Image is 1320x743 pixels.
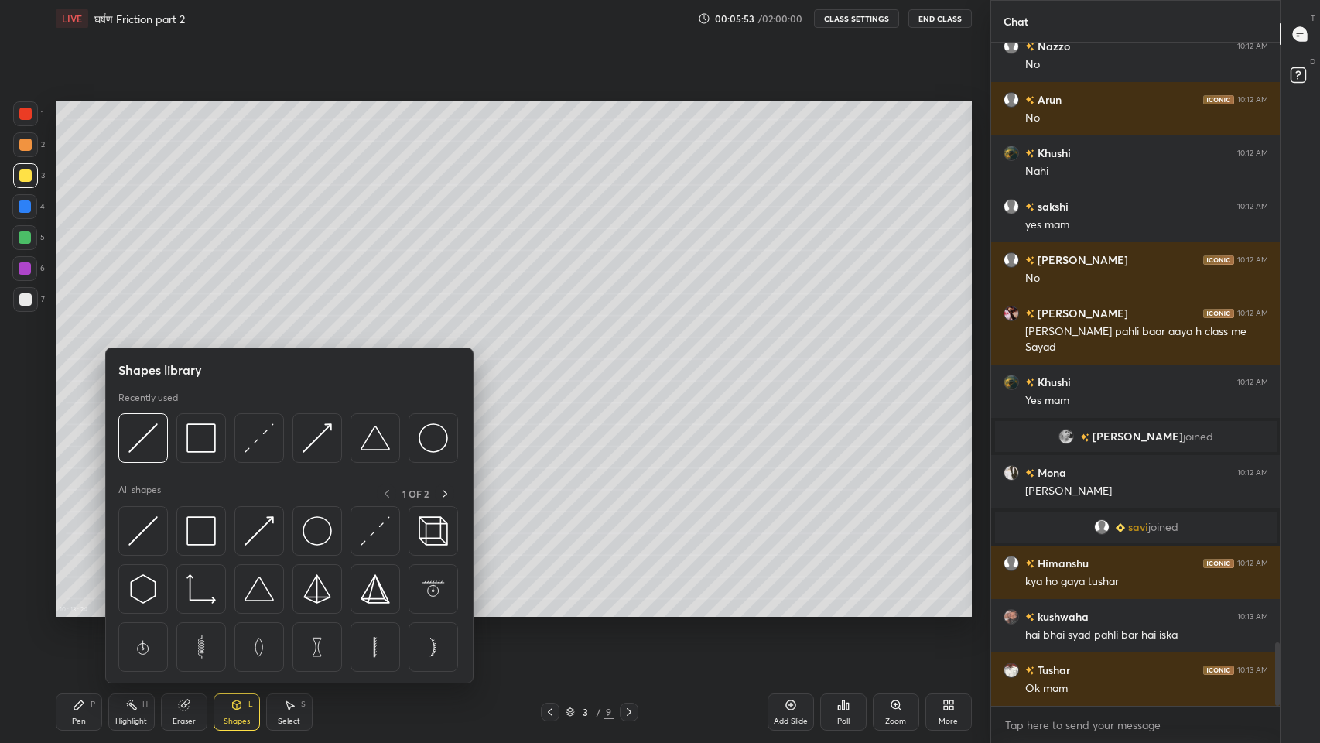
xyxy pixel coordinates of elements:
img: iconic-dark.1390631f.png [1203,95,1234,104]
p: 1 OF 2 [402,488,429,500]
img: svg+xml;charset=utf-8,%3Csvg%20xmlns%3D%22http%3A%2F%2Fwww.w3.org%2F2000%2Fsvg%22%20width%3D%2265... [128,632,158,662]
img: svg+xml;charset=utf-8,%3Csvg%20xmlns%3D%22http%3A%2F%2Fwww.w3.org%2F2000%2Fsvg%22%20width%3D%2236... [419,423,448,453]
img: default.png [1004,252,1019,268]
div: / [597,707,601,717]
div: 10:12 AM [1237,149,1268,158]
h6: Himanshu [1034,555,1089,571]
h5: Shapes library [118,361,202,379]
p: Chat [991,1,1041,42]
span: savi [1127,521,1147,533]
img: iconic-dark.1390631f.png [1203,309,1234,318]
img: no-rating-badge.077c3623.svg [1025,43,1034,51]
div: More [939,717,958,725]
img: no-rating-badge.077c3623.svg [1025,613,1034,621]
div: 10:13 AM [1237,666,1268,675]
img: iconic-dark.1390631f.png [1203,666,1234,675]
p: D [1310,56,1315,67]
img: svg+xml;charset=utf-8,%3Csvg%20xmlns%3D%22http%3A%2F%2Fwww.w3.org%2F2000%2Fsvg%22%20width%3D%2234... [186,423,216,453]
img: Learner_Badge_beginner_1_8b307cf2a0.svg [1115,523,1124,532]
div: 3 [13,163,45,188]
h6: Tushar [1034,662,1070,678]
div: Yes mam [1025,393,1268,409]
div: 3 [578,707,593,717]
img: iconic-dark.1390631f.png [1203,559,1234,568]
img: svg+xml;charset=utf-8,%3Csvg%20xmlns%3D%22http%3A%2F%2Fwww.w3.org%2F2000%2Fsvg%22%20width%3D%2265... [245,632,274,662]
img: no-rating-badge.077c3623.svg [1025,560,1034,568]
img: no-rating-badge.077c3623.svg [1025,469,1034,478]
div: Eraser [173,717,196,725]
h6: Nazzo [1034,38,1070,54]
img: e22fef73a9264653a14589dfcd90a2c7.jpg [1004,465,1019,481]
h4: घर्षण Friction part 2 [94,12,185,26]
img: 2d701adf2a7247aeaa0018d173690177.jpg [1004,663,1019,678]
span: [PERSON_NAME] [1093,430,1183,443]
div: 10:12 AM [1237,42,1268,51]
div: No [1025,57,1268,73]
img: svg+xml;charset=utf-8,%3Csvg%20xmlns%3D%22http%3A%2F%2Fwww.w3.org%2F2000%2Fsvg%22%20width%3D%2230... [128,574,158,604]
div: Highlight [115,717,147,725]
span: joined [1147,521,1178,533]
img: svg+xml;charset=utf-8,%3Csvg%20xmlns%3D%22http%3A%2F%2Fwww.w3.org%2F2000%2Fsvg%22%20width%3D%2230... [128,516,158,546]
div: 9 [604,705,614,719]
img: 8ee7503bf88e4b82a76471287c8c4100.jpg [1004,146,1019,161]
img: no-rating-badge.077c3623.svg [1025,96,1034,104]
div: H [142,700,148,708]
img: no-rating-badge.077c3623.svg [1080,433,1089,442]
h6: Arun [1034,91,1062,108]
div: Sayad [1025,340,1268,355]
div: 6 [12,256,45,281]
img: default.png [1004,556,1019,571]
div: P [91,700,95,708]
div: 4 [12,194,45,219]
div: No [1025,111,1268,126]
div: S [301,700,306,708]
div: Shapes [224,717,250,725]
div: 10:12 AM [1237,309,1268,318]
div: grid [991,43,1281,706]
h6: Mona [1034,464,1066,481]
img: no-rating-badge.077c3623.svg [1025,256,1034,265]
img: default.png [1093,519,1109,535]
p: Recently used [118,392,178,404]
img: no-rating-badge.077c3623.svg [1025,149,1034,158]
div: 10:12 AM [1237,95,1268,104]
div: kya ho gaya tushar [1025,574,1268,590]
div: Poll [837,717,850,725]
img: svg+xml;charset=utf-8,%3Csvg%20xmlns%3D%22http%3A%2F%2Fwww.w3.org%2F2000%2Fsvg%22%20width%3D%2265... [303,632,332,662]
div: [PERSON_NAME] pahli baar aaya h class me [1025,324,1268,340]
div: Ok mam [1025,681,1268,697]
img: no-rating-badge.077c3623.svg [1025,666,1034,675]
div: Add Slide [774,717,808,725]
img: no-rating-badge.077c3623.svg [1025,378,1034,387]
img: iconic-dark.1390631f.png [1203,255,1234,265]
img: svg+xml;charset=utf-8,%3Csvg%20xmlns%3D%22http%3A%2F%2Fwww.w3.org%2F2000%2Fsvg%22%20width%3D%2230... [361,516,390,546]
img: svg+xml;charset=utf-8,%3Csvg%20xmlns%3D%22http%3A%2F%2Fwww.w3.org%2F2000%2Fsvg%22%20width%3D%2230... [245,516,274,546]
h6: kushwaha [1034,608,1089,625]
img: 8ee7503bf88e4b82a76471287c8c4100.jpg [1004,375,1019,390]
h6: sakshi [1034,198,1069,214]
img: svg+xml;charset=utf-8,%3Csvg%20xmlns%3D%22http%3A%2F%2Fwww.w3.org%2F2000%2Fsvg%22%20width%3D%2265... [361,632,390,662]
img: svg+xml;charset=utf-8,%3Csvg%20xmlns%3D%22http%3A%2F%2Fwww.w3.org%2F2000%2Fsvg%22%20width%3D%2265... [419,574,448,604]
div: 7 [13,287,45,312]
div: Select [278,717,300,725]
img: svg+xml;charset=utf-8,%3Csvg%20xmlns%3D%22http%3A%2F%2Fwww.w3.org%2F2000%2Fsvg%22%20width%3D%2235... [419,516,448,546]
h6: [PERSON_NAME] [1034,305,1128,321]
img: 3bfce9ef7c73470e91340cadd989b843.jpg [1058,429,1074,444]
img: default.png [1004,39,1019,54]
div: LIVE [56,9,88,28]
div: 10:13 AM [1237,612,1268,621]
p: All shapes [118,484,161,503]
div: 10:12 AM [1237,202,1268,211]
div: Pen [72,717,86,725]
img: no-rating-badge.077c3623.svg [1025,310,1034,318]
img: svg+xml;charset=utf-8,%3Csvg%20xmlns%3D%22http%3A%2F%2Fwww.w3.org%2F2000%2Fsvg%22%20width%3D%2236... [303,516,332,546]
span: joined [1183,430,1213,443]
div: 10:12 AM [1237,559,1268,568]
div: 5 [12,225,45,250]
img: svg+xml;charset=utf-8,%3Csvg%20xmlns%3D%22http%3A%2F%2Fwww.w3.org%2F2000%2Fsvg%22%20width%3D%2230... [303,423,332,453]
img: svg+xml;charset=utf-8,%3Csvg%20xmlns%3D%22http%3A%2F%2Fwww.w3.org%2F2000%2Fsvg%22%20width%3D%2230... [245,423,274,453]
div: Nahi [1025,164,1268,180]
img: d051256e29e1488fb98cb7caa0be6fd0.jpg [1004,306,1019,321]
h6: Khushi [1034,145,1071,161]
img: svg+xml;charset=utf-8,%3Csvg%20xmlns%3D%22http%3A%2F%2Fwww.w3.org%2F2000%2Fsvg%22%20width%3D%2265... [419,632,448,662]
